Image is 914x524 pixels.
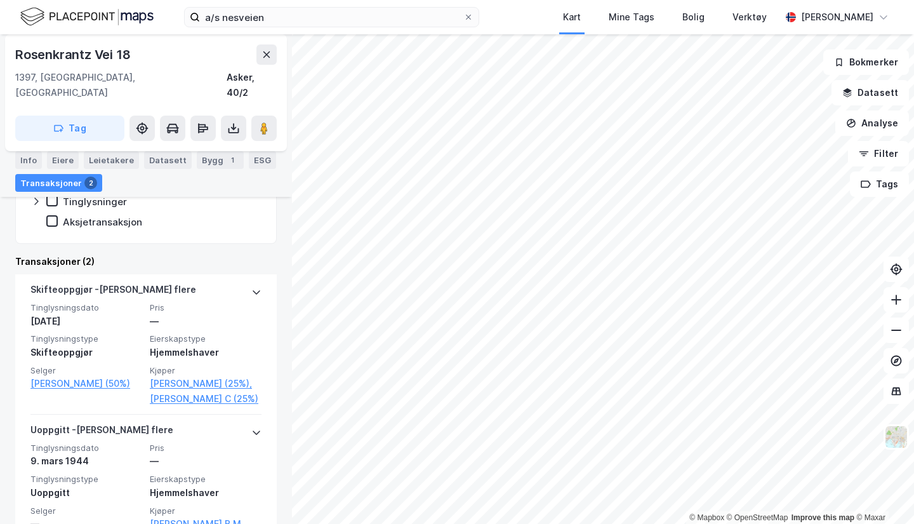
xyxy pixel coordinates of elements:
[15,116,124,141] button: Tag
[47,151,79,169] div: Eiere
[30,376,142,391] a: [PERSON_NAME] (50%)
[835,111,909,136] button: Analyse
[848,141,909,166] button: Filter
[727,513,788,522] a: OpenStreetMap
[30,365,142,376] span: Selger
[15,254,277,269] div: Transaksjoner (2)
[197,151,244,169] div: Bygg
[84,151,139,169] div: Leietakere
[63,196,127,208] div: Tinglysninger
[226,154,239,166] div: 1
[609,10,654,25] div: Mine Tags
[884,425,908,449] img: Z
[150,391,262,406] a: [PERSON_NAME] C (25%)
[30,333,142,344] span: Tinglysningstype
[150,314,262,329] div: —
[791,513,854,522] a: Improve this map
[227,70,277,100] div: Asker, 40/2
[732,10,767,25] div: Verktøy
[144,151,192,169] div: Datasett
[63,216,142,228] div: Aksjetransaksjon
[851,463,914,524] div: Kontrollprogram for chat
[30,345,142,360] div: Skifteoppgjør
[150,506,262,516] span: Kjøper
[30,506,142,516] span: Selger
[150,302,262,313] span: Pris
[20,6,154,28] img: logo.f888ab2527a4732fd821a326f86c7f29.svg
[851,463,914,524] iframe: Chat Widget
[823,50,909,75] button: Bokmerker
[150,453,262,469] div: —
[30,422,173,443] div: Uoppgitt - [PERSON_NAME] flere
[15,70,227,100] div: 1397, [GEOGRAPHIC_DATA], [GEOGRAPHIC_DATA]
[84,177,97,189] div: 2
[30,282,196,302] div: Skifteoppgjør - [PERSON_NAME] flere
[150,376,262,391] a: [PERSON_NAME] (25%),
[150,333,262,344] span: Eierskapstype
[801,10,873,25] div: [PERSON_NAME]
[150,345,262,360] div: Hjemmelshaver
[30,474,142,485] span: Tinglysningstype
[30,453,142,469] div: 9. mars 1944
[249,151,276,169] div: ESG
[15,44,133,65] div: Rosenkrantz Vei 18
[30,314,142,329] div: [DATE]
[150,365,262,376] span: Kjøper
[689,513,724,522] a: Mapbox
[30,443,142,453] span: Tinglysningsdato
[150,443,262,453] span: Pris
[563,10,581,25] div: Kart
[831,80,909,105] button: Datasett
[150,485,262,500] div: Hjemmelshaver
[30,302,142,313] span: Tinglysningsdato
[15,151,42,169] div: Info
[682,10,705,25] div: Bolig
[850,171,909,197] button: Tags
[150,474,262,485] span: Eierskapstype
[15,174,102,192] div: Transaksjoner
[30,485,142,500] div: Uoppgitt
[200,8,463,27] input: Søk på adresse, matrikkel, gårdeiere, leietakere eller personer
